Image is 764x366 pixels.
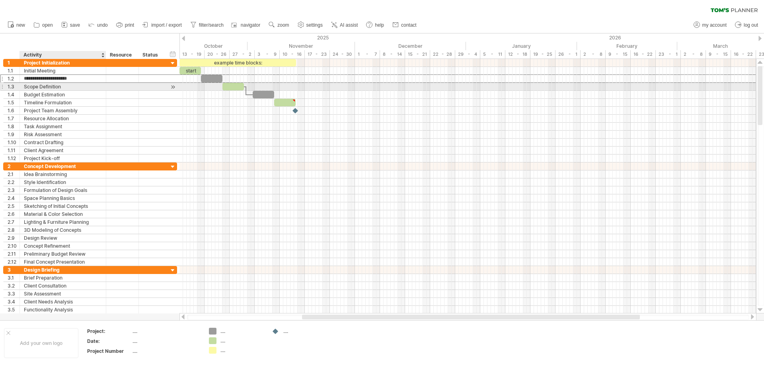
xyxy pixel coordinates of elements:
[133,328,199,335] div: ....
[8,59,19,67] div: 1
[24,250,102,258] div: Preliminary Budget Review
[24,155,102,162] div: Project Kick-off
[140,20,184,30] a: import / export
[24,266,102,274] div: Design Briefing
[133,348,199,354] div: ....
[24,91,102,98] div: Budget Estimation
[188,20,226,30] a: filter/search
[8,306,19,313] div: 3.5
[8,75,19,82] div: 1.2
[24,131,102,138] div: Risk Assessment
[375,22,384,28] span: help
[24,202,102,210] div: Sketching of Initial Concepts
[24,162,102,170] div: Concept Development
[59,20,82,30] a: save
[24,139,102,146] div: Contract Drafting
[87,328,131,335] div: Project:
[731,50,756,59] div: 16 - 22
[24,59,102,67] div: Project Initialization
[329,20,360,30] a: AI assist
[220,347,264,354] div: ....
[330,50,355,59] div: 24 - 30
[364,20,386,30] a: help
[16,22,25,28] span: new
[656,50,681,59] div: 23 - 1
[8,258,19,266] div: 2.12
[24,282,102,290] div: Client Consultation
[205,50,230,59] div: 20 - 26
[405,50,430,59] div: 15 - 21
[430,50,455,59] div: 22 - 28
[355,42,466,50] div: December 2025
[530,50,555,59] div: 19 - 25
[87,348,131,354] div: Project Number
[23,51,101,59] div: Activity
[24,298,102,305] div: Client Needs Analysis
[24,218,102,226] div: Lighting & Furniture Planning
[8,266,19,274] div: 3
[505,50,530,59] div: 12 - 18
[24,99,102,106] div: Timeline Formulation
[8,226,19,234] div: 2.8
[110,51,134,59] div: Resource
[267,20,291,30] a: zoom
[8,91,19,98] div: 1.4
[248,42,355,50] div: November 2025
[4,328,78,358] div: Add your own logo
[97,22,108,28] span: undo
[24,123,102,130] div: Task Assignment
[8,242,19,250] div: 2.10
[24,107,102,114] div: Project Team Assembly
[24,242,102,250] div: Concept Refinement
[241,22,260,28] span: navigator
[8,250,19,258] div: 2.11
[306,22,323,28] span: settings
[114,20,136,30] a: print
[220,328,264,335] div: ....
[86,20,110,30] a: undo
[8,282,19,290] div: 3.2
[8,162,19,170] div: 2
[70,22,80,28] span: save
[24,178,102,186] div: Style Identification
[24,170,102,178] div: Idea Brainstorming
[24,274,102,282] div: Brief Preparation
[179,50,205,59] div: 13 - 19
[24,186,102,194] div: Formulation of Design Goals
[8,290,19,297] div: 3.3
[42,22,53,28] span: open
[24,115,102,122] div: Resource Allocation
[24,67,102,74] div: Initial Meeting
[8,202,19,210] div: 2.5
[220,337,264,344] div: ....
[8,298,19,305] div: 3.4
[577,42,677,50] div: February 2026
[125,22,134,28] span: print
[6,20,27,30] a: new
[401,22,417,28] span: contact
[24,258,102,266] div: Final Concept Presentation
[31,20,55,30] a: open
[24,210,102,218] div: Material & Color Selection
[581,50,606,59] div: 2 - 8
[8,194,19,202] div: 2.4
[390,20,419,30] a: contact
[305,50,330,59] div: 17 - 23
[8,178,19,186] div: 2.2
[151,22,182,28] span: import / export
[8,83,19,90] div: 1.3
[8,155,19,162] div: 1.12
[8,67,19,74] div: 1.1
[24,147,102,154] div: Client Agreement
[466,42,577,50] div: January 2026
[8,139,19,146] div: 1.10
[681,50,706,59] div: 2 - 8
[744,22,758,28] span: log out
[24,290,102,297] div: Site Assessment
[24,306,102,313] div: Functionality Analysis
[340,22,358,28] span: AI assist
[380,50,405,59] div: 8 - 14
[255,50,280,59] div: 3 - 9
[283,328,327,335] div: ....
[8,210,19,218] div: 2.6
